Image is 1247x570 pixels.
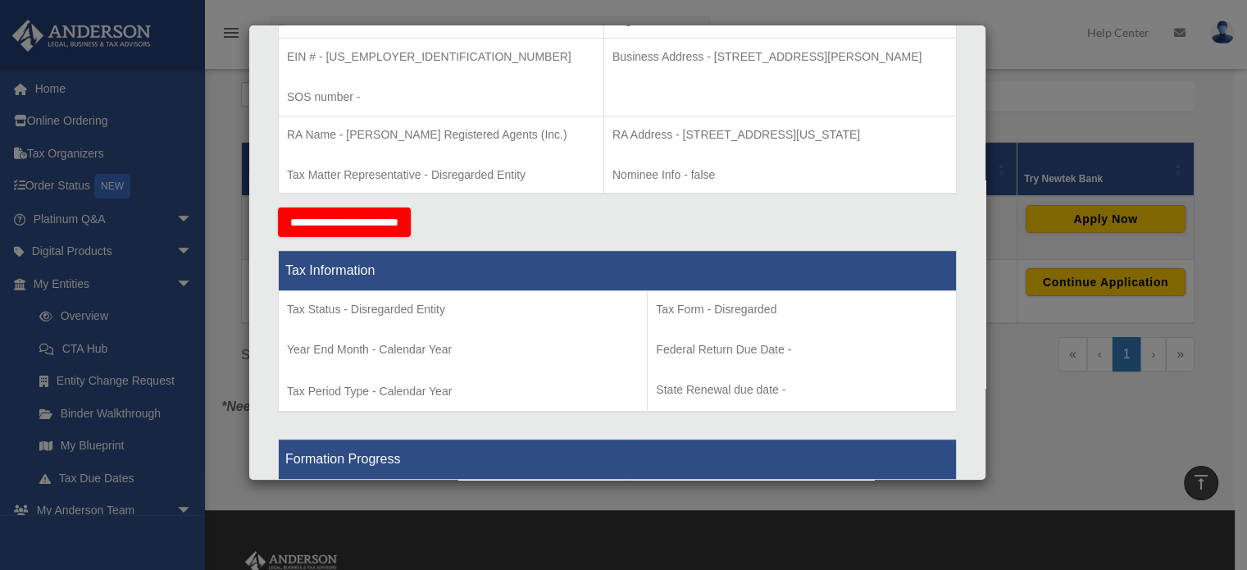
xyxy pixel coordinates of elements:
[287,125,595,145] p: RA Name - [PERSON_NAME] Registered Agents (Inc.)
[656,380,948,400] p: State Renewal due date -
[287,299,639,320] p: Tax Status - Disregarded Entity
[287,47,595,67] p: EIN # - [US_EMPLOYER_IDENTIFICATION_NUMBER]
[287,165,595,185] p: Tax Matter Representative - Disregarded Entity
[612,125,948,145] p: RA Address - [STREET_ADDRESS][US_STATE]
[287,87,595,107] p: SOS number -
[612,165,948,185] p: Nominee Info - false
[279,251,957,291] th: Tax Information
[612,47,948,67] p: Business Address - [STREET_ADDRESS][PERSON_NAME]
[279,440,957,480] th: Formation Progress
[287,340,639,360] p: Year End Month - Calendar Year
[656,340,948,360] p: Federal Return Due Date -
[279,291,648,413] td: Tax Period Type - Calendar Year
[656,299,948,320] p: Tax Form - Disregarded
